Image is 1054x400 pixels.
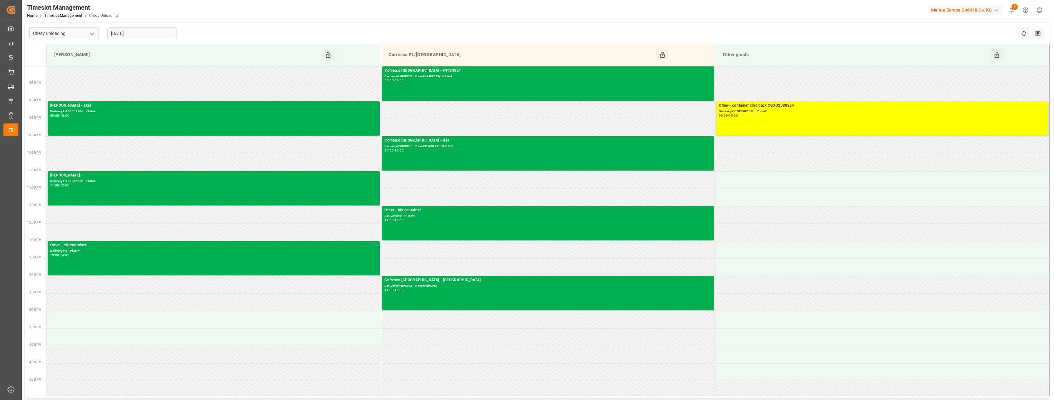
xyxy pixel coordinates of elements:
span: 6 [1012,4,1018,10]
span: 2:00 PM [29,273,41,277]
div: 13:00 [50,254,59,257]
span: 9:00 AM [29,99,41,102]
div: - [728,114,729,117]
div: - [59,114,60,117]
div: Cofresco [GEOGRAPHIC_DATA] - INTERSET [384,68,712,74]
input: Type to search/select [29,27,99,39]
div: - [394,79,394,82]
span: 4:30 PM [29,360,41,364]
a: Home [27,13,37,18]
div: Cofresco [GEOGRAPHIC_DATA] - [GEOGRAPHIC_DATA] [384,277,712,283]
div: - [59,254,60,257]
div: Delivery#:400052486 - Plate#: [50,109,377,114]
div: 09:00 [50,114,59,117]
span: 3:30 PM [29,325,41,329]
div: Delivery#:489337 - Plate#:CW8871F CLI86F5 [384,144,712,149]
div: Timeslot Management [27,3,118,12]
div: Other - blk container [50,242,377,248]
span: 1:30 PM [29,256,41,259]
div: Other goods [720,49,990,61]
span: 4:00 PM [29,343,41,346]
span: 9:30 AM [29,116,41,119]
button: show 6 new notifications [1004,3,1018,17]
div: Melitta Europa GmbH & Co. KG [929,6,1002,15]
span: 8:30 AM [29,81,41,84]
div: Delivery#:6782502 30l - Plate#: [719,109,1046,114]
div: 12:00 [60,184,69,187]
span: 11:30 AM [27,186,41,189]
button: Melitta Europa GmbH & Co. KG [929,4,1004,16]
a: Timeslot Management [44,13,82,18]
div: 08:00 [384,79,394,82]
div: 10:00 [729,114,738,117]
span: 1:00 PM [29,238,41,242]
div: Delivery#:x - Plate#: [384,214,712,219]
div: - [394,219,394,222]
div: - [394,289,394,292]
div: [PERSON_NAME] [52,49,322,61]
div: 14:00 [384,289,394,292]
span: 11:00 AM [27,168,41,172]
span: 3:00 PM [29,308,41,311]
div: 13:00 [394,219,404,222]
div: Other - container king pack CGXU2388264 [719,103,1046,109]
div: Other - blk container [384,207,712,214]
div: Delivery#:x - Plate#: [50,248,377,254]
button: open menu [87,29,96,38]
div: Cofresco [GEOGRAPHIC_DATA] - dss [384,137,712,144]
div: - [59,184,60,187]
div: [PERSON_NAME] - skat [50,103,377,109]
input: DD-MM-YYYY [107,27,176,39]
div: 09:00 [394,79,404,82]
span: 5:00 PM [29,378,41,381]
div: Delivery#:489335 - Plate#:ctr09723/ctr8vu4 [384,74,712,79]
span: 2:30 PM [29,291,41,294]
div: 12:00 [384,219,394,222]
div: Cofresco PL/[GEOGRAPHIC_DATA] [386,49,656,61]
span: 12:30 PM [27,221,41,224]
div: 09:00 [719,114,728,117]
div: 11:00 [394,149,404,152]
span: 12:00 PM [27,203,41,207]
div: Delivery#:489393 - Plate#:489393 [384,283,712,289]
span: 10:30 AM [27,151,41,154]
div: [PERSON_NAME] - [50,172,377,179]
div: 11:00 [50,184,59,187]
button: Help Center [1018,3,1032,17]
span: 10:00 AM [27,133,41,137]
div: 14:00 [60,254,69,257]
div: 10:00 [60,114,69,117]
div: 10:00 [384,149,394,152]
div: - [394,149,394,152]
div: 15:00 [394,289,404,292]
div: Delivery#:400052623 - Plate#: [50,179,377,184]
